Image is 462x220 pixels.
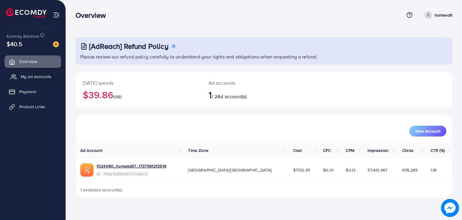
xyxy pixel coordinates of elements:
[188,167,272,173] span: [GEOGRAPHIC_DATA]/[GEOGRAPHIC_DATA]
[75,11,111,20] h3: Overview
[217,93,247,100] span: Ad account(s)
[430,147,445,153] span: CTR (%)
[97,163,166,169] a: 1024060_homeedit7_1737561213516
[208,79,288,86] p: Ad accounts
[415,129,440,133] span: New Account
[7,33,39,39] span: Ecomdy Balance
[323,167,334,173] span: $0.01
[19,58,37,64] span: Overview
[83,79,194,86] p: [DATE] spends
[5,101,61,113] a: Product Links
[97,171,166,177] span: ID: 7462768554572742672
[5,71,61,83] a: My ad accounts
[53,41,59,47] img: image
[208,89,288,100] h2: / 2
[80,187,122,193] span: 1 available account(s)
[441,199,459,217] img: image
[80,147,103,153] span: Ad Account
[19,89,36,95] span: Payment
[422,11,452,19] a: homeedit
[80,53,449,60] p: Please review our refund policy carefully to understand your rights and obligations when requesti...
[7,39,22,48] span: $40.5
[293,147,302,153] span: Cost
[293,167,310,173] span: $7132.35
[83,89,194,100] h2: $39.86
[113,94,122,100] span: USD
[89,42,168,51] h3: [AdReach] Refund Policy
[19,104,45,110] span: Product Links
[368,147,389,153] span: Impression
[188,147,208,153] span: Time Zone
[368,167,387,173] span: 57,451,967
[402,167,417,173] span: 678,285
[6,8,47,18] img: logo
[402,147,414,153] span: Clicks
[80,163,94,177] img: ic-ads-acc.e4c84228.svg
[53,11,60,18] img: menu
[5,86,61,98] a: Payment
[430,167,437,173] span: 1.18
[323,147,331,153] span: CPC
[5,55,61,68] a: Overview
[435,11,452,19] p: homeedit
[346,147,354,153] span: CPM
[208,88,212,102] span: 1
[346,167,356,173] span: $0.12
[409,126,446,137] button: New Account
[21,74,51,80] span: My ad accounts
